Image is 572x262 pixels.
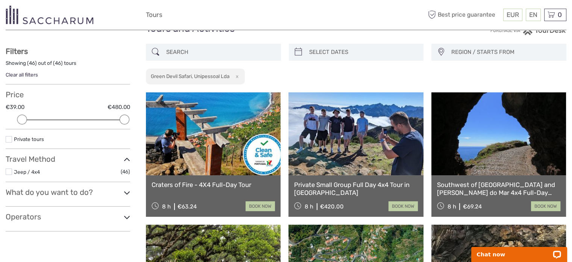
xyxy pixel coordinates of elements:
[6,155,130,164] h3: Travel Method
[178,203,197,210] div: €63.24
[306,46,420,59] input: SELECT DATES
[6,103,24,111] label: €39.00
[6,6,93,24] img: 3281-7c2c6769-d4eb-44b0-bed6-48b5ed3f104e_logo_small.png
[14,136,44,142] a: Private tours
[121,167,130,176] span: (46)
[426,9,501,21] span: Best price guarantee
[6,188,130,197] h3: What do you want to do?
[6,212,130,221] h3: Operators
[388,201,418,211] a: book now
[526,9,541,21] div: EN
[531,201,560,211] a: book now
[162,203,171,210] span: 8 h
[305,203,313,210] span: 8 h
[14,169,40,175] a: Jeep / 4x4
[466,238,572,262] iframe: LiveChat chat widget
[447,203,456,210] span: 8 h
[29,60,35,67] label: 46
[108,103,130,111] label: €480.00
[6,47,28,56] strong: Filters
[6,72,38,78] a: Clear all filters
[55,60,61,67] label: 46
[146,9,162,20] a: Tours
[320,203,344,210] div: €420.00
[6,60,130,71] div: Showing ( ) out of ( ) tours
[448,46,563,58] button: REGION / STARTS FROM
[490,26,566,35] img: PurchaseViaTourDesk.png
[507,11,519,18] span: EUR
[163,46,277,59] input: SEARCH
[437,181,560,196] a: Southwest of [GEOGRAPHIC_DATA] and [PERSON_NAME] do Mar 4x4 Full-Day Tour
[231,72,241,80] button: x
[151,73,229,79] h2: Green Devil Safari, Unipessoal Lda
[246,201,275,211] a: book now
[463,203,481,210] div: €69.24
[294,181,417,196] a: Private Small Group Full Day 4x4 Tour in [GEOGRAPHIC_DATA]
[557,11,563,18] span: 0
[152,181,275,188] a: Craters of Fire - 4X4 Full-Day Tour
[6,90,130,99] h3: Price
